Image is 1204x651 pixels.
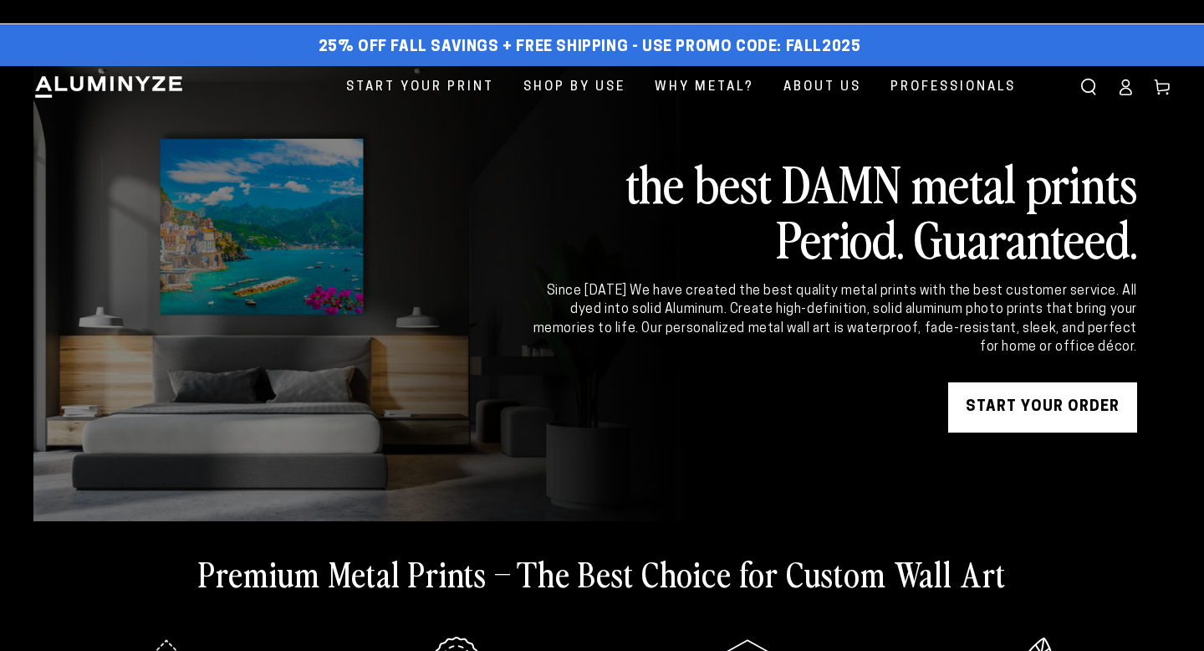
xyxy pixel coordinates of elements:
span: Start Your Print [346,76,494,99]
span: About Us [783,76,861,99]
span: Why Metal? [655,76,754,99]
span: 25% off FALL Savings + Free Shipping - Use Promo Code: FALL2025 [319,38,861,57]
a: Why Metal? [642,66,767,109]
h2: the best DAMN metal prints Period. Guaranteed. [530,155,1137,265]
a: START YOUR Order [948,382,1137,433]
a: About Us [771,66,874,109]
span: Professionals [890,76,1016,99]
summary: Search our site [1070,69,1107,105]
a: Shop By Use [511,66,638,109]
div: Since [DATE] We have created the best quality metal prints with the best customer service. All dy... [530,282,1137,357]
span: Shop By Use [523,76,625,99]
a: Professionals [878,66,1028,109]
h2: Premium Metal Prints – The Best Choice for Custom Wall Art [198,551,1006,595]
img: Aluminyze [33,74,184,100]
a: Start Your Print [334,66,507,109]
